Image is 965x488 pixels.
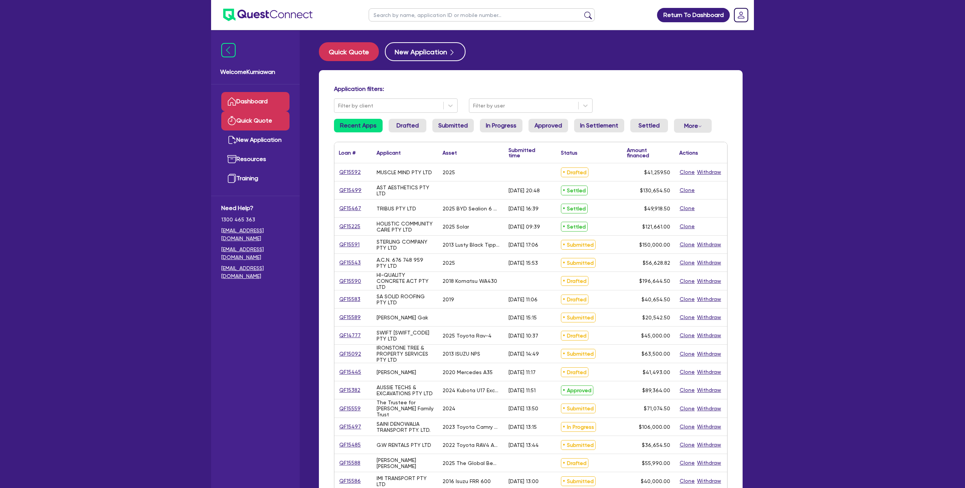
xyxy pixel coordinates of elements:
[679,150,698,155] div: Actions
[679,313,695,322] button: Clone
[561,440,596,450] span: Submitted
[443,333,492,339] div: 2025 Toyota Rav-4
[509,405,538,411] div: [DATE] 13:50
[509,147,545,158] div: Submitted time
[339,422,361,431] a: QF15497
[697,331,721,340] button: Withdraw
[339,368,361,376] a: QF15445
[227,174,236,183] img: training
[221,130,289,150] a: New Application
[561,258,596,268] span: Submitted
[385,42,466,61] button: New Application
[561,276,588,286] span: Drafted
[561,476,596,486] span: Submitted
[643,369,670,375] span: $41,493.00
[369,8,595,21] input: Search by name, application ID or mobile number...
[221,92,289,111] a: Dashboard
[640,187,670,193] span: $130,654.50
[443,478,491,484] div: 2016 Isuzu FRR 600
[377,457,433,469] div: [PERSON_NAME] [PERSON_NAME]
[221,204,289,213] span: Need Help?
[339,204,361,213] a: QF15467
[509,351,539,357] div: [DATE] 14:49
[561,313,596,322] span: Submitted
[221,227,289,242] a: [EMAIL_ADDRESS][DOMAIN_NAME]
[377,206,416,212] div: TRIBUS PTY LTD
[697,240,721,249] button: Withdraw
[443,242,499,248] div: 2013 Lusty Black Tipper A & B
[443,224,469,230] div: 2025 Solar
[443,387,499,393] div: 2024 Kubota U17 Excavator
[679,204,695,213] button: Clone
[561,150,577,155] div: Status
[443,169,455,175] div: 2025
[674,119,712,133] button: Dropdown toggle
[319,42,385,61] a: Quick Quote
[377,169,432,175] div: MUSCLE MIND PTY LTD
[339,240,360,249] a: QF15591
[574,119,624,132] a: In Settlement
[697,168,721,176] button: Withdraw
[227,155,236,164] img: resources
[443,260,455,266] div: 2025
[377,369,416,375] div: [PERSON_NAME]
[642,351,670,357] span: $63,500.00
[509,206,539,212] div: [DATE] 16:39
[377,221,433,233] div: HOLISTIC COMMUNITY CARE PTY LTD
[561,404,596,413] span: Submitted
[339,277,361,285] a: QF15590
[377,475,433,487] div: IMI TRANSPORT PTY LTD
[644,405,670,411] span: $71,074.50
[443,296,454,302] div: 2019
[679,404,695,413] button: Clone
[561,367,588,377] span: Drafted
[639,242,670,248] span: $150,000.00
[443,369,493,375] div: 2020 Mercedes A35
[480,119,522,132] a: In Progress
[339,440,361,449] a: QF15485
[377,384,433,396] div: AUSSIE TECHS & EXCAVATIONS PTY LTD
[697,404,721,413] button: Withdraw
[377,315,428,321] div: [PERSON_NAME] Gak
[377,399,433,417] div: The Trustee for [PERSON_NAME] Family Trust
[679,368,695,376] button: Clone
[220,68,291,77] span: Welcome Kurniawan
[561,458,588,468] span: Drafted
[679,459,695,467] button: Clone
[639,278,670,284] span: $196,644.50
[334,85,728,92] h4: Application filters:
[339,477,361,485] a: QF15586
[509,424,537,430] div: [DATE] 13:15
[679,350,695,358] button: Clone
[339,295,361,304] a: QF15583
[679,168,695,176] button: Clone
[339,350,361,358] a: QF15092
[697,277,721,285] button: Withdraw
[221,216,289,224] span: 1300 465 363
[509,242,538,248] div: [DATE] 17:06
[509,187,540,193] div: [DATE] 20:48
[697,258,721,267] button: Withdraw
[339,258,361,267] a: QF15543
[697,295,721,304] button: Withdraw
[389,119,426,132] a: Drafted
[697,386,721,394] button: Withdraw
[561,167,588,177] span: Drafted
[642,224,670,230] span: $121,661.00
[443,405,455,411] div: 2024
[642,296,670,302] span: $40,654.50
[221,169,289,188] a: Training
[377,293,433,305] div: SA SOLID ROOFING PTY LTD
[561,349,596,359] span: Submitted
[377,257,433,269] div: A.C.N. 676 748 959 PTY LTD
[697,313,721,322] button: Withdraw
[679,277,695,285] button: Clone
[509,387,536,393] div: [DATE] 11:51
[227,135,236,144] img: new-application
[319,42,379,61] button: Quick Quote
[443,150,457,155] div: Asset
[377,150,401,155] div: Applicant
[509,333,538,339] div: [DATE] 10:37
[679,186,695,195] button: Clone
[561,422,596,432] span: In Progress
